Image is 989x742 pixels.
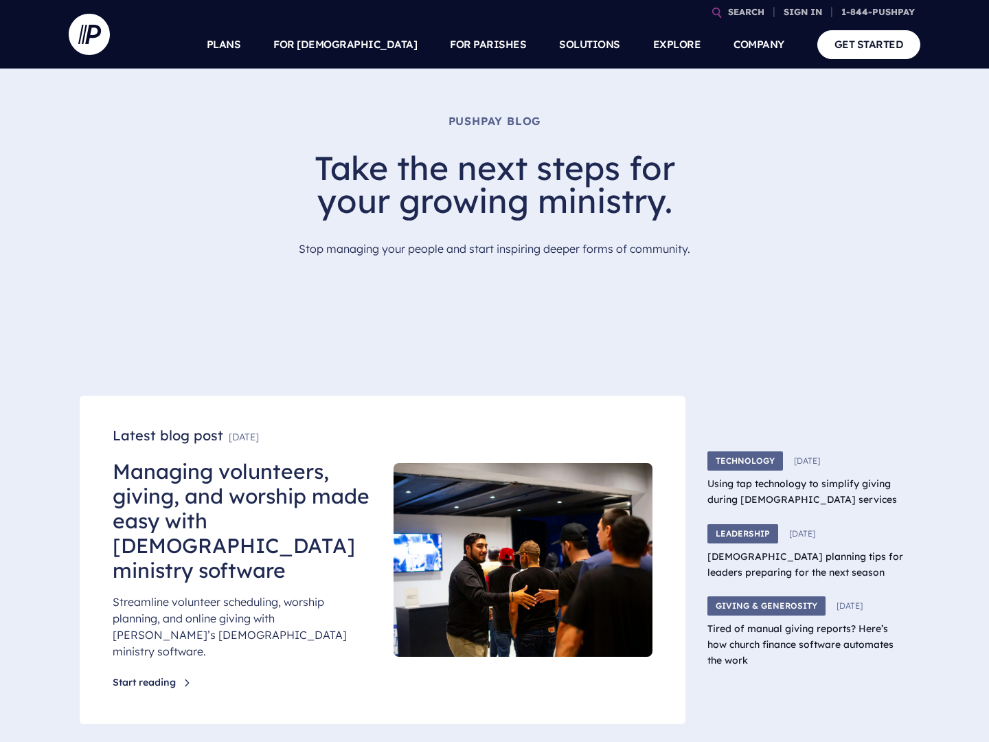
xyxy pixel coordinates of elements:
[707,596,826,616] span: Giving & Generosity
[837,600,863,611] span: [DATE]
[113,676,192,690] a: Start reading
[273,21,417,69] a: FOR [DEMOGRAPHIC_DATA]
[653,21,701,69] a: EXPLORE
[69,239,920,259] p: Stop managing your people and start inspiring deeper forms of community.
[559,21,620,69] a: SOLUTIONS
[707,524,778,543] span: Leadership
[707,451,783,471] span: Technology
[707,550,903,578] a: [DEMOGRAPHIC_DATA] planning tips for leaders preparing for the next season
[69,113,920,129] span: Pushpay Blog
[207,21,241,69] a: PLANS
[113,594,372,660] p: Streamline volunteer scheduling, worship planning, and online giving with [PERSON_NAME]’s [DEMOGR...
[707,477,897,506] a: Using tap technology to simplify giving during [DEMOGRAPHIC_DATA] services
[794,456,820,466] span: [DATE]
[229,432,259,442] span: [DATE]
[288,151,701,217] h1: Take the next steps for your growing ministry.
[450,21,526,69] a: FOR PARISHES
[113,429,223,442] span: Latest blog post
[707,622,894,666] a: Tired of manual giving reports? Here’s how church finance software automates the work
[113,458,370,583] a: Managing volunteers, giving, and worship made easy with [DEMOGRAPHIC_DATA] ministry software
[789,528,815,539] span: [DATE]
[817,30,921,58] a: GET STARTED
[734,21,784,69] a: COMPANY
